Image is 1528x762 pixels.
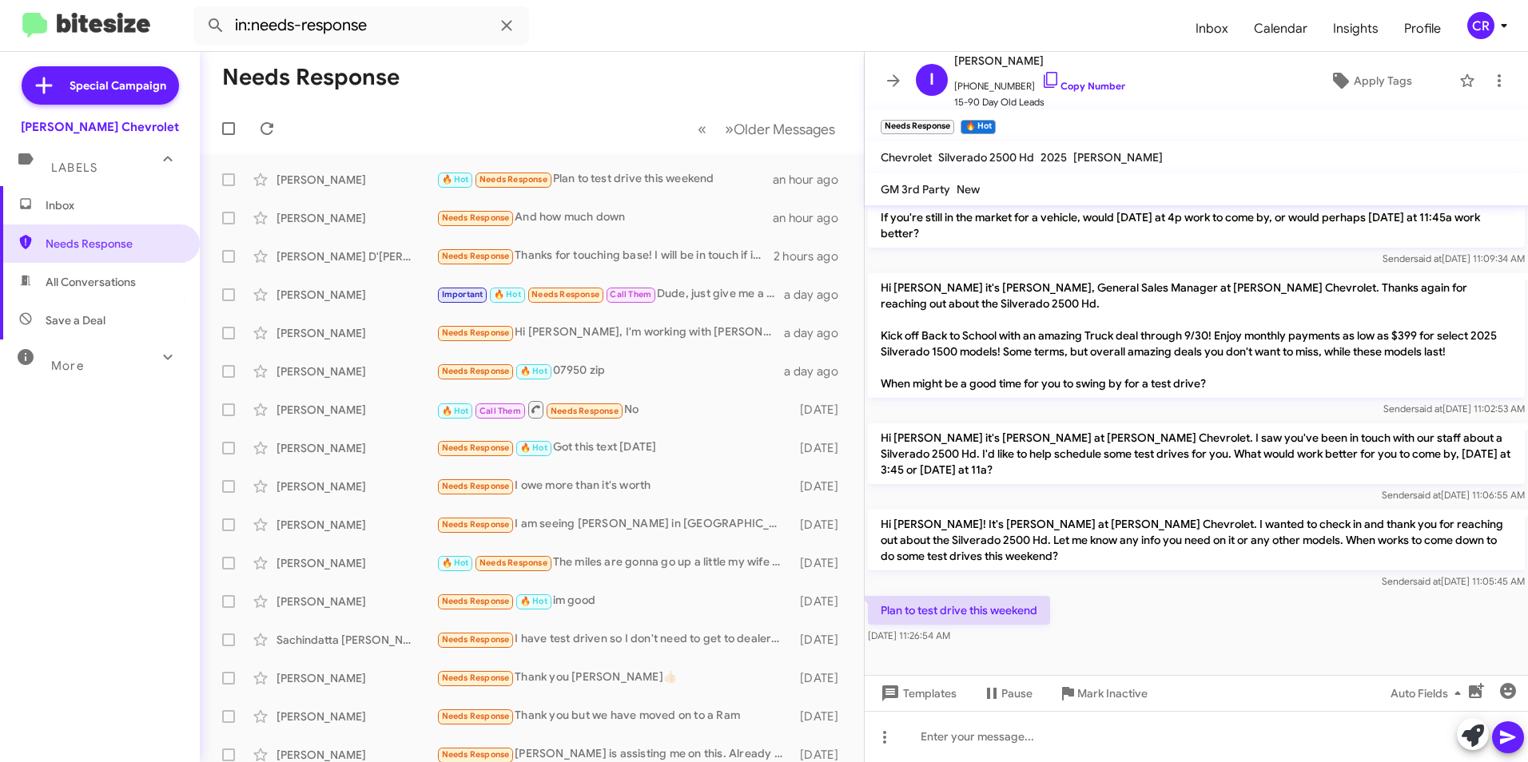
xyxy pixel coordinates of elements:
[1413,489,1441,501] span: said at
[436,439,793,457] div: Got this text [DATE]
[436,208,773,227] div: And how much down
[520,443,547,453] span: 🔥 Hot
[442,634,510,645] span: Needs Response
[277,440,436,456] div: [PERSON_NAME]
[436,247,774,265] div: Thanks for touching base! I will be in touch if interested. Thanks
[793,555,851,571] div: [DATE]
[954,70,1125,94] span: [PHONE_NUMBER]
[442,289,483,300] span: Important
[954,94,1125,110] span: 15-90 Day Old Leads
[51,161,97,175] span: Labels
[520,596,547,606] span: 🔥 Hot
[868,596,1050,625] p: Plan to test drive this weekend
[793,402,851,418] div: [DATE]
[277,325,436,341] div: [PERSON_NAME]
[277,708,436,724] div: [PERSON_NAME]
[520,366,547,376] span: 🔥 Hot
[442,558,469,568] span: 🔥 Hot
[436,170,773,189] div: Plan to test drive this weekend
[442,406,469,416] span: 🔥 Hot
[277,210,436,226] div: [PERSON_NAME]
[610,289,651,300] span: Call Them
[277,402,436,418] div: [PERSON_NAME]
[1383,403,1525,415] span: Sender [DATE] 11:02:53 AM
[222,65,400,90] h1: Needs Response
[865,679,969,708] button: Templates
[442,366,510,376] span: Needs Response
[1001,679,1033,708] span: Pause
[277,363,436,379] div: [PERSON_NAME]
[1320,6,1391,52] a: Insights
[1041,150,1067,165] span: 2025
[442,174,469,185] span: 🔥 Hot
[46,197,181,213] span: Inbox
[277,632,436,648] div: Sachindatta [PERSON_NAME]
[868,629,950,641] span: [DATE] 11:26:54 AM
[442,251,510,261] span: Needs Response
[774,248,851,264] div: 2 hours ago
[22,66,179,105] a: Special Campaign
[436,399,793,419] div: No
[494,289,521,300] span: 🔥 Hot
[961,120,995,134] small: 🔥 Hot
[1382,575,1525,587] span: Sender [DATE] 11:05:45 AM
[1289,66,1451,95] button: Apply Tags
[277,478,436,494] div: [PERSON_NAME]
[793,670,851,686] div: [DATE]
[773,210,851,226] div: an hour ago
[436,554,793,572] div: The miles are gonna go up a little my wife has tha car out [DATE]
[277,287,436,303] div: [PERSON_NAME]
[46,236,181,252] span: Needs Response
[551,406,619,416] span: Needs Response
[725,119,734,139] span: »
[793,708,851,724] div: [DATE]
[442,519,510,530] span: Needs Response
[689,113,845,145] nav: Page navigation example
[51,359,84,373] span: More
[1383,252,1525,264] span: Sender [DATE] 11:09:34 AM
[436,515,793,534] div: I am seeing [PERSON_NAME] in [GEOGRAPHIC_DATA] for a test drive. Thanks.
[21,119,179,135] div: [PERSON_NAME] Chevrolet
[793,478,851,494] div: [DATE]
[1391,679,1467,708] span: Auto Fields
[479,174,547,185] span: Needs Response
[442,596,510,606] span: Needs Response
[70,77,166,93] span: Special Campaign
[1073,150,1163,165] span: [PERSON_NAME]
[442,443,510,453] span: Needs Response
[1241,6,1320,52] span: Calendar
[436,285,784,304] div: Dude, just give me a call. I have 15mins b4 this conference call at 11:30am
[1391,6,1454,52] a: Profile
[277,172,436,188] div: [PERSON_NAME]
[193,6,529,45] input: Search
[715,113,845,145] button: Next
[1454,12,1510,39] button: CR
[46,312,105,328] span: Save a Deal
[442,711,510,721] span: Needs Response
[1382,489,1525,501] span: Sender [DATE] 11:06:55 AM
[442,673,510,683] span: Needs Response
[868,423,1525,484] p: Hi [PERSON_NAME] it's [PERSON_NAME] at [PERSON_NAME] Chevrolet. I saw you've been in touch with o...
[1378,679,1480,708] button: Auto Fields
[442,327,510,338] span: Needs Response
[877,679,957,708] span: Templates
[784,363,851,379] div: a day ago
[881,150,932,165] span: Chevrolet
[442,749,510,760] span: Needs Response
[46,274,136,290] span: All Conversations
[277,555,436,571] div: [PERSON_NAME]
[793,517,851,533] div: [DATE]
[277,593,436,609] div: [PERSON_NAME]
[793,593,851,609] div: [DATE]
[1183,6,1241,52] a: Inbox
[479,406,521,416] span: Call Them
[1415,403,1442,415] span: said at
[436,707,793,725] div: Thank you but we have moved on to a Ram
[436,362,784,380] div: 07950 zip
[969,679,1045,708] button: Pause
[436,323,784,342] div: Hi [PERSON_NAME], I'm working with [PERSON_NAME].Thank you though.
[1077,679,1148,708] span: Mark Inactive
